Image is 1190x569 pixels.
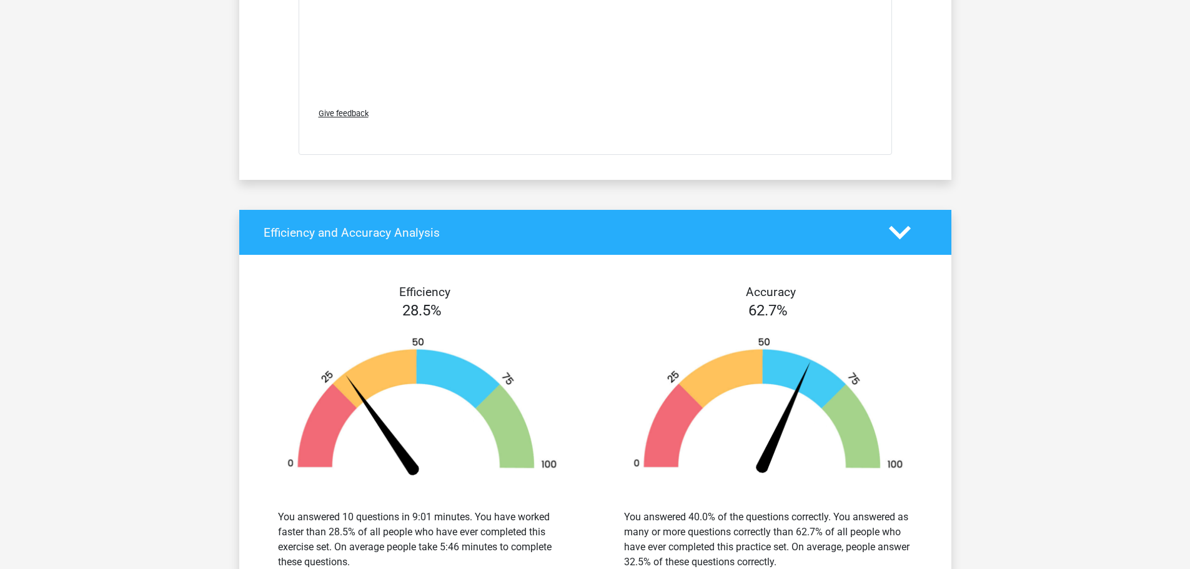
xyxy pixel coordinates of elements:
h4: Efficiency and Accuracy Analysis [264,225,870,240]
h4: Efficiency [264,285,586,299]
span: 62.7% [748,302,788,319]
img: 29.89b143cac55f.png [268,337,577,480]
img: 63.466f2cb61bfa.png [614,337,923,480]
h4: Accuracy [610,285,932,299]
span: Give feedback [319,109,369,118]
span: 28.5% [402,302,442,319]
